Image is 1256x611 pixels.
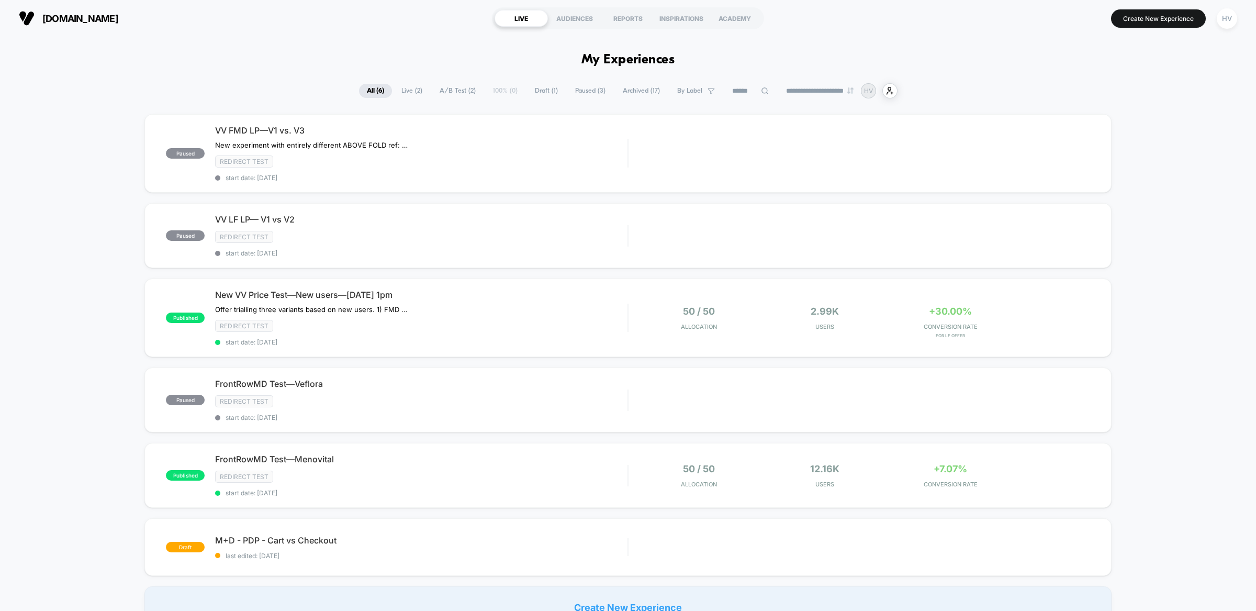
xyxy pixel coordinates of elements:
span: paused [166,395,205,405]
span: last edited: [DATE] [215,552,627,560]
div: INSPIRATIONS [655,10,708,27]
span: 50 / 50 [683,306,715,317]
span: All ( 6 ) [359,84,392,98]
span: Users [765,323,885,330]
span: Redirect Test [215,231,273,243]
button: [DOMAIN_NAME] [16,10,121,27]
span: Paused ( 3 ) [567,84,613,98]
div: ACADEMY [708,10,761,27]
span: New experiment with entirely different ABOVE FOLD ref: Notion 'New LP Build - [DATE]' — Versus or... [215,141,409,149]
span: +7.07% [934,463,967,474]
span: Redirect Test [215,395,273,407]
span: CONVERSION RATE [890,481,1011,488]
span: Users [765,481,885,488]
button: Create New Experience [1111,9,1206,28]
h1: My Experiences [581,52,675,68]
span: start date: [DATE] [215,489,627,497]
span: FrontRowMD Test—Menovital [215,454,627,464]
span: Redirect Test [215,320,273,332]
span: start date: [DATE] [215,414,627,421]
div: AUDIENCES [548,10,601,27]
span: 12.16k [810,463,839,474]
span: paused [166,148,205,159]
span: Redirect Test [215,155,273,168]
span: CONVERSION RATE [890,323,1011,330]
span: A/B Test ( 2 ) [432,84,484,98]
span: Allocation [681,481,717,488]
span: By Label [677,87,702,95]
span: Redirect Test [215,471,273,483]
div: REPORTS [601,10,655,27]
p: HV [864,87,873,95]
span: New VV Price Test—New users—[DATE] 1pm [215,290,627,300]
span: start date: [DATE] [215,174,627,182]
span: published [166,313,205,323]
span: start date: [DATE] [215,249,627,257]
span: paused [166,230,205,241]
span: published [166,470,205,481]
span: for LF Offer [890,333,1011,338]
div: LIVE [495,10,548,27]
img: end [847,87,854,94]
span: FrontRowMD Test—Veflora [215,379,627,389]
button: HV [1214,8,1240,29]
span: Live ( 2 ) [394,84,430,98]
span: 50 / 50 [683,463,715,474]
span: Allocation [681,323,717,330]
span: VV LF LP— V1 vs V2 [215,214,627,225]
span: M+D - PDP - Cart vs Checkout [215,535,627,546]
span: Offer trialling three variants based on new users. 1) FMD (existing product with FrontrowMD badge... [215,305,409,314]
span: VV FMD LP—V1 vs. V3 [215,125,627,136]
span: start date: [DATE] [215,338,627,346]
span: draft [166,542,205,552]
span: 2.99k [811,306,839,317]
span: Archived ( 17 ) [615,84,668,98]
span: Draft ( 1 ) [527,84,566,98]
img: Visually logo [19,10,35,26]
span: [DOMAIN_NAME] [42,13,118,24]
div: HV [1217,8,1237,29]
span: +30.00% [929,306,972,317]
